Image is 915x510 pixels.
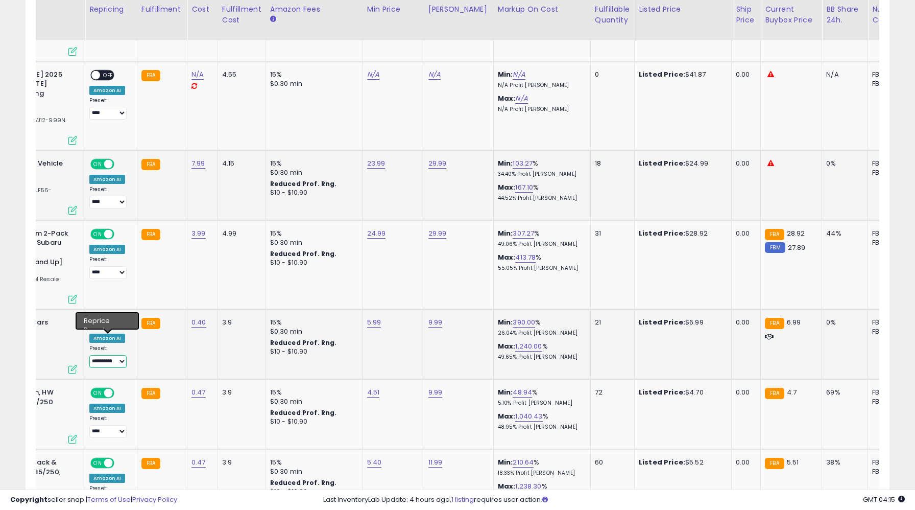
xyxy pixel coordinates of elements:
[191,4,213,15] div: Cost
[498,171,583,178] p: 34.40% Profit [PERSON_NAME]
[498,253,583,272] div: %
[89,474,125,483] div: Amazon AI
[872,4,909,26] div: Num of Comp.
[113,229,129,238] span: OFF
[736,458,753,467] div: 0.00
[89,415,129,438] div: Preset:
[428,387,443,398] a: 9.99
[270,408,337,417] b: Reduced Prof. Rng.
[222,229,258,238] div: 4.99
[270,347,355,356] div: $10 - $10.90
[451,495,474,504] a: 1 listing
[270,338,337,347] b: Reduced Prof. Rng.
[367,317,381,328] a: 5.99
[100,71,116,79] span: OFF
[498,158,513,168] b: Min:
[141,159,160,170] small: FBA
[222,70,258,79] div: 4.55
[222,318,258,327] div: 3.9
[498,94,516,103] b: Max:
[639,159,724,168] div: $24.99
[498,411,516,421] b: Max:
[270,229,355,238] div: 15%
[222,4,261,26] div: Fulfillment Cost
[367,69,379,80] a: N/A
[639,458,724,467] div: $5.52
[428,317,443,328] a: 9.99
[872,79,906,88] div: FBM: 5
[765,229,784,240] small: FBA
[595,229,627,238] div: 31
[10,495,177,505] div: seller snap | |
[428,457,443,468] a: 11.99
[498,252,516,262] b: Max:
[270,418,355,426] div: $10 - $10.90
[89,86,125,95] div: Amazon AI
[863,495,905,504] span: 2025-10-6 04:15 GMT
[787,317,801,327] span: 6.99
[498,400,583,407] p: 5.10% Profit [PERSON_NAME]
[428,69,441,80] a: N/A
[367,387,380,398] a: 4.51
[513,228,534,239] a: 307.27
[89,245,125,254] div: Amazon AI
[113,319,129,328] span: OFF
[367,228,386,239] a: 24.99
[736,318,753,327] div: 0.00
[498,69,513,79] b: Min:
[765,4,817,26] div: Current Buybox Price
[826,318,860,327] div: 0%
[515,252,536,263] a: 413.78
[141,388,160,399] small: FBA
[270,397,355,406] div: $0.30 min
[639,387,685,397] b: Listed Price:
[513,387,532,398] a: 48.94
[639,317,685,327] b: Listed Price:
[428,158,447,169] a: 29.99
[191,457,206,468] a: 0.47
[498,388,583,407] div: %
[91,229,104,238] span: ON
[191,317,206,328] a: 0.40
[595,4,630,26] div: Fulfillable Quantity
[141,318,160,329] small: FBA
[639,457,685,467] b: Listed Price:
[639,69,685,79] b: Listed Price:
[639,4,727,15] div: Listed Price
[639,228,685,238] b: Listed Price:
[826,458,860,467] div: 38%
[498,228,513,238] b: Min:
[736,70,753,79] div: 0.00
[428,4,489,15] div: [PERSON_NAME]
[498,183,583,202] div: %
[498,470,583,477] p: 18.33% Profit [PERSON_NAME]
[498,330,583,337] p: 26.04% Profit [PERSON_NAME]
[788,243,806,252] span: 27.89
[498,318,583,337] div: %
[191,387,206,398] a: 0.47
[428,228,447,239] a: 29.99
[872,168,906,177] div: FBM: 7
[515,94,527,104] a: N/A
[141,229,160,240] small: FBA
[872,388,906,397] div: FBA: 13
[826,388,860,397] div: 69%
[87,495,131,504] a: Terms of Use
[595,458,627,467] div: 60
[91,319,104,328] span: ON
[498,424,583,431] p: 48.95% Profit [PERSON_NAME]
[89,404,125,413] div: Amazon AI
[270,259,355,267] div: $10 - $10.90
[498,106,583,113] p: N/A Profit [PERSON_NAME]
[89,345,129,368] div: Preset:
[270,388,355,397] div: 15%
[270,249,337,258] b: Reduced Prof. Rng.
[513,317,535,328] a: 390.00
[498,241,583,248] p: 49.06% Profit [PERSON_NAME]
[498,82,583,89] p: N/A Profit [PERSON_NAME]
[787,457,799,467] span: 5.51
[222,159,258,168] div: 4.15
[270,467,355,476] div: $0.30 min
[141,4,183,15] div: Fulfillment
[872,229,906,238] div: FBA: 3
